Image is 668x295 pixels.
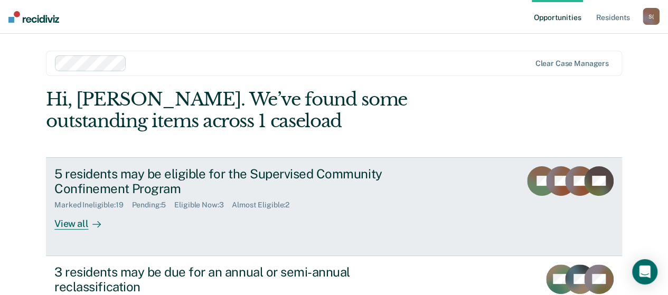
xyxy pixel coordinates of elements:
[46,157,622,256] a: 5 residents may be eligible for the Supervised Community Confinement ProgramMarked Ineligible:19P...
[131,201,174,210] div: Pending : 5
[8,11,59,23] img: Recidiviz
[54,264,425,295] div: 3 residents may be due for an annual or semi-annual reclassification
[535,59,608,68] div: Clear case managers
[54,201,131,210] div: Marked Ineligible : 19
[174,201,232,210] div: Eligible Now : 3
[46,89,506,132] div: Hi, [PERSON_NAME]. We’ve found some outstanding items across 1 caseload
[643,8,660,25] button: S(
[54,166,425,197] div: 5 residents may be eligible for the Supervised Community Confinement Program
[643,8,660,25] div: S (
[632,259,657,284] div: Open Intercom Messenger
[232,201,298,210] div: Almost Eligible : 2
[54,210,114,230] div: View all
